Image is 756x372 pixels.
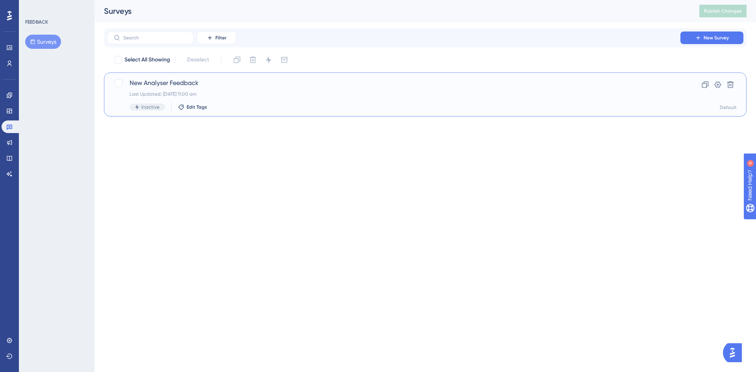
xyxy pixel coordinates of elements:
div: FEEDBACK [25,19,48,25]
span: Need Help? [19,2,49,11]
div: Default [720,104,737,111]
span: New Analyser Feedback [130,78,658,88]
iframe: UserGuiding AI Assistant Launcher [723,341,747,365]
button: Edit Tags [178,104,207,110]
button: Deselect [180,53,216,67]
span: Filter [215,35,226,41]
span: New Survey [704,35,729,41]
button: Publish Changes [699,5,747,17]
span: Deselect [187,55,209,65]
span: Inactive [141,104,159,110]
button: Filter [197,31,236,44]
div: 4 [55,4,57,10]
span: Publish Changes [704,8,742,14]
span: Select All Showing [124,55,170,65]
input: Search [123,35,187,41]
button: New Survey [680,31,743,44]
div: Surveys [104,6,680,17]
button: Surveys [25,35,61,49]
span: Edit Tags [187,104,207,110]
div: Last Updated: [DATE] 11:00 am [130,91,658,97]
